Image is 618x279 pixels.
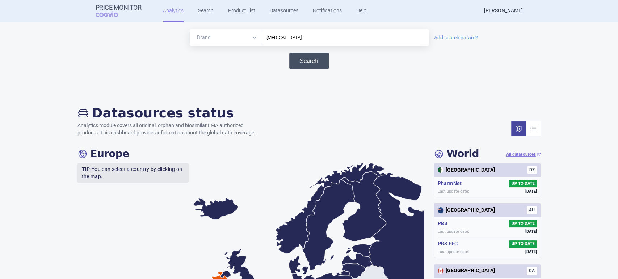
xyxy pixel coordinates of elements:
h4: Europe [77,148,129,160]
span: UP TO DATE [509,220,537,227]
div: [GEOGRAPHIC_DATA] [438,207,495,214]
span: [DATE] [525,229,537,234]
p: You can select a country by clicking on the map. [77,163,189,183]
span: AU [527,206,537,214]
div: [GEOGRAPHIC_DATA] [438,167,495,174]
p: Analytics module covers all original, orphan and biosimilar EMA authorized products. This dashboa... [77,122,263,136]
span: DZ [527,166,537,174]
a: Price MonitorCOGVIO [96,4,142,18]
h2: Datasources status [77,105,263,121]
span: Last update date: [438,189,469,194]
div: [GEOGRAPHIC_DATA] [438,267,495,274]
h5: PBS [438,220,450,227]
span: CA [527,267,537,275]
img: Australia [438,207,443,213]
span: [DATE] [525,189,537,194]
strong: TIP: [82,166,92,172]
h5: PBS EFC [438,240,461,248]
span: UP TO DATE [509,240,537,248]
strong: Price Monitor [96,4,142,11]
span: UP TO DATE [509,180,537,187]
span: Last update date: [438,229,469,234]
a: All datasources [506,151,541,158]
img: Algeria [438,167,443,173]
h5: Pharm'Net [438,180,464,187]
span: Last update date: [438,249,469,254]
img: Canada [438,268,443,274]
span: [DATE] [525,249,537,254]
h4: World [434,148,479,160]
button: Search [289,53,329,69]
a: Add search param? [434,35,478,40]
span: COGVIO [96,11,128,17]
